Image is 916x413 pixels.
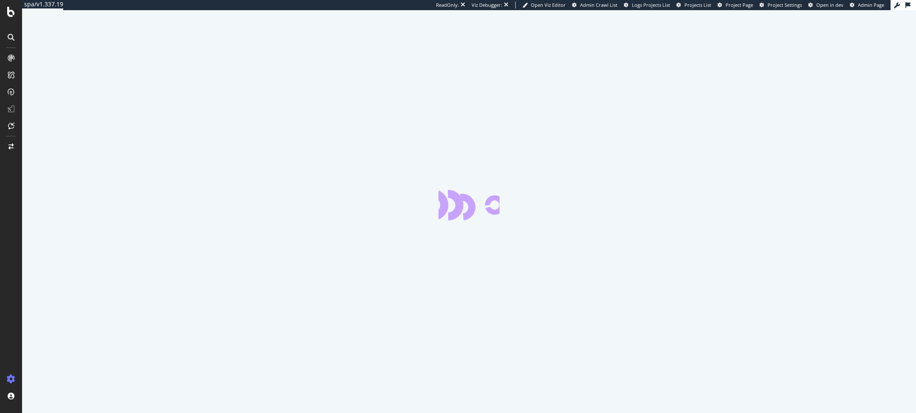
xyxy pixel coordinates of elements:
[438,190,500,220] div: animation
[676,2,711,8] a: Projects List
[472,2,502,8] div: Viz Debugger:
[531,2,566,8] span: Open Viz Editor
[436,2,459,8] div: ReadOnly:
[684,2,711,8] span: Projects List
[624,2,670,8] a: Logs Projects List
[816,2,843,8] span: Open in dev
[580,2,617,8] span: Admin Crawl List
[858,2,884,8] span: Admin Page
[522,2,566,8] a: Open Viz Editor
[632,2,670,8] span: Logs Projects List
[850,2,884,8] a: Admin Page
[808,2,843,8] a: Open in dev
[726,2,753,8] span: Project Page
[768,2,802,8] span: Project Settings
[572,2,617,8] a: Admin Crawl List
[760,2,802,8] a: Project Settings
[718,2,753,8] a: Project Page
